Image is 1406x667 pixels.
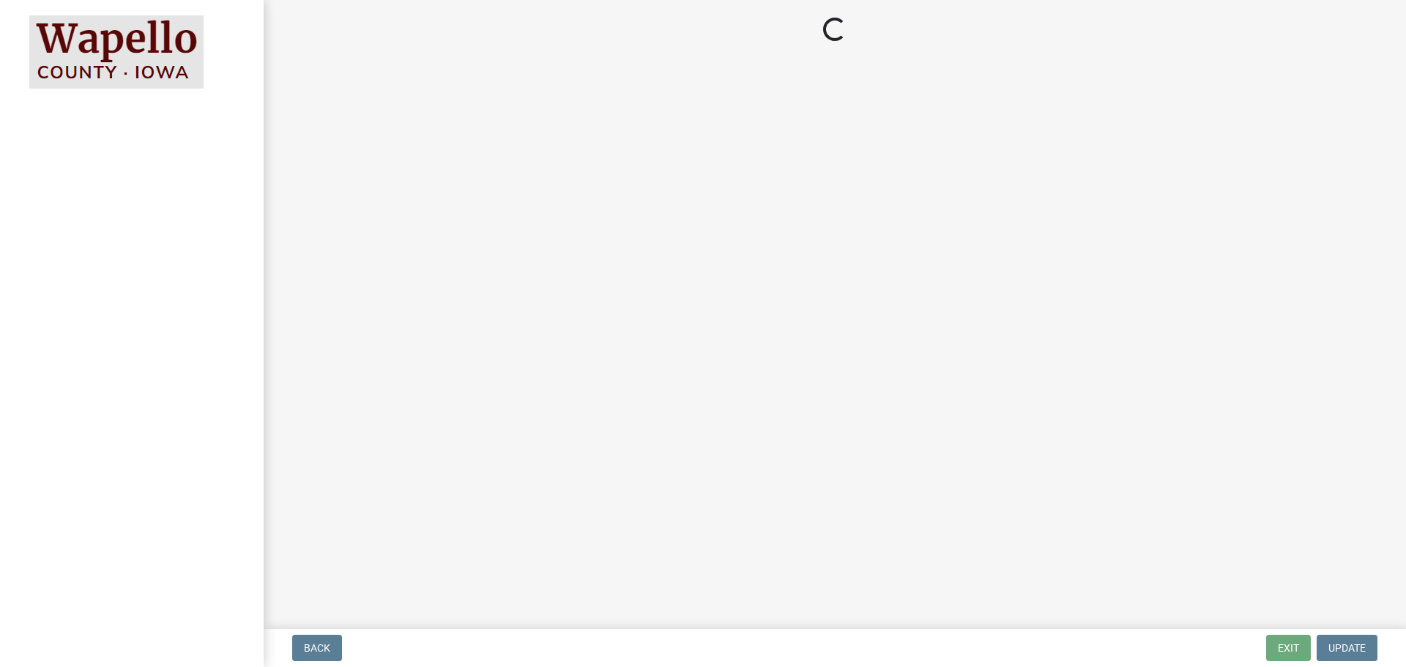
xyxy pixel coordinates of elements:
[292,635,342,661] button: Back
[1328,642,1366,654] span: Update
[1266,635,1311,661] button: Exit
[29,15,204,89] img: Wapello County, Iowa
[1317,635,1377,661] button: Update
[304,642,330,654] span: Back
